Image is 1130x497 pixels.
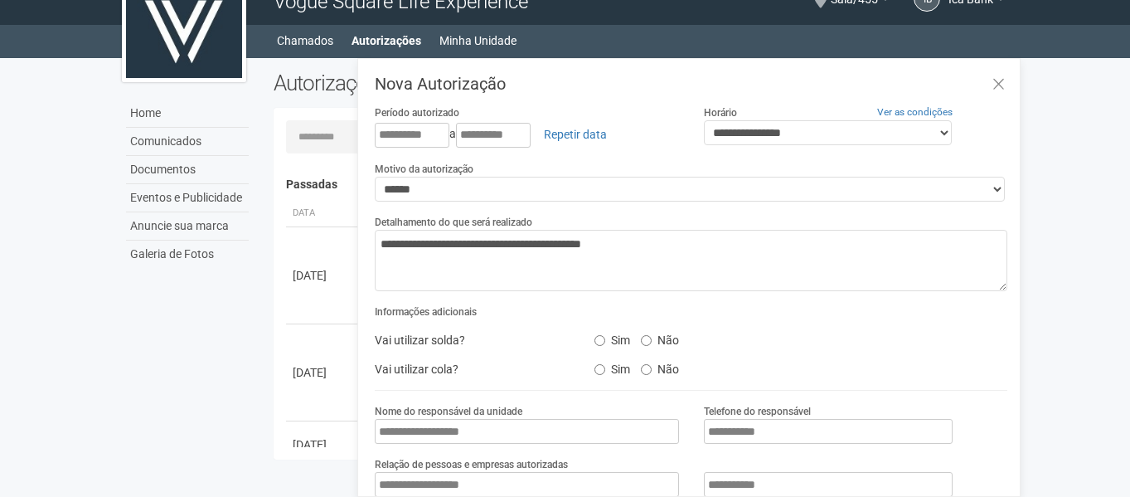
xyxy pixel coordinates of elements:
[704,404,811,419] label: Telefone do responsável
[704,105,737,120] label: Horário
[277,29,333,52] a: Chamados
[877,106,953,118] a: Ver as condições
[286,178,997,191] h4: Passadas
[641,335,652,346] input: Não
[594,364,605,375] input: Sim
[375,162,473,177] label: Motivo da autorização
[375,105,459,120] label: Período autorizado
[439,29,517,52] a: Minha Unidade
[362,328,581,353] div: Vai utilizar solda?
[126,241,249,268] a: Galeria de Fotos
[641,357,679,377] label: Não
[293,267,354,284] div: [DATE]
[533,120,618,149] a: Repetir data
[375,305,477,319] label: Informações adicionais
[352,29,421,52] a: Autorizações
[375,457,568,472] label: Relação de pessoas e empresas autorizadas
[375,215,532,230] label: Detalhamento do que será realizado
[126,156,249,184] a: Documentos
[286,200,361,227] th: Data
[594,357,630,377] label: Sim
[594,335,605,346] input: Sim
[126,128,249,156] a: Comunicados
[293,364,354,381] div: [DATE]
[293,436,354,453] div: [DATE]
[362,357,581,382] div: Vai utilizar cola?
[641,328,679,348] label: Não
[126,100,249,128] a: Home
[375,404,522,419] label: Nome do responsável da unidade
[126,212,249,241] a: Anuncie sua marca
[375,76,1007,92] h3: Nova Autorização
[126,184,249,212] a: Eventos e Publicidade
[594,328,630,348] label: Sim
[375,120,679,149] div: a
[641,364,652,375] input: Não
[274,71,628,95] h2: Autorizações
